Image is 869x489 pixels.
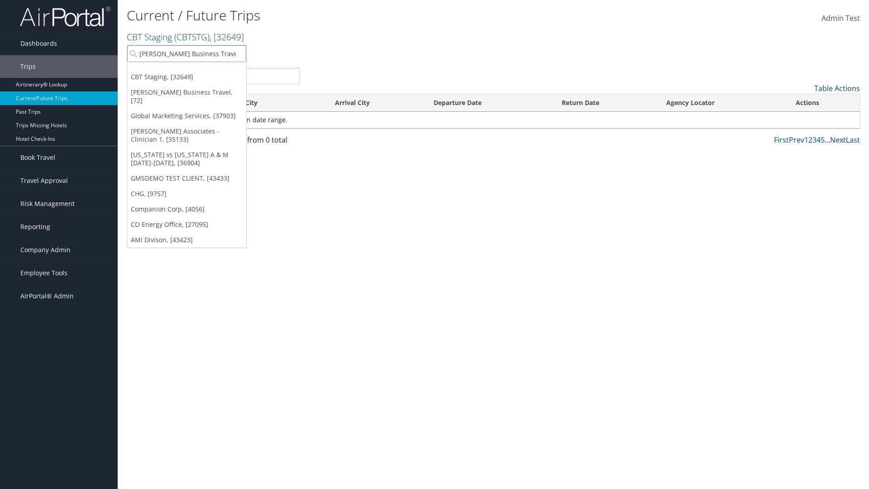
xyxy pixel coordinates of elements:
[789,135,804,145] a: Prev
[554,94,658,112] th: Return Date: activate to sort column ascending
[127,186,246,201] a: CHG, [9757]
[20,146,55,169] span: Book Travel
[774,135,789,145] a: First
[327,94,425,112] th: Arrival City: activate to sort column ascending
[821,135,825,145] a: 5
[20,169,68,192] span: Travel Approval
[127,201,246,217] a: Companion Corp, [4056]
[20,192,75,215] span: Risk Management
[127,69,246,85] a: CBT Staging, [32649]
[127,112,859,128] td: No Airtineraries found within the given date range.
[804,135,808,145] a: 1
[127,85,246,108] a: [PERSON_NAME] Business Travel, [72]
[808,135,812,145] a: 2
[20,239,71,261] span: Company Admin
[127,147,246,171] a: [US_STATE] vs [US_STATE] A & M [DATE]-[DATE], [36904]
[846,135,860,145] a: Last
[20,6,110,27] img: airportal-logo.png
[658,94,788,112] th: Agency Locator: activate to sort column ascending
[20,262,67,284] span: Employee Tools
[127,171,246,186] a: GMSDEMO TEST CLIENT, [43433]
[127,45,246,62] input: Search Accounts
[174,31,210,43] span: ( CBTSTG )
[816,135,821,145] a: 4
[127,31,244,43] a: CBT Staging
[425,94,554,112] th: Departure Date: activate to sort column descending
[127,232,246,248] a: AMI Divison, [43423]
[127,108,246,124] a: Global Marketing Services, [37903]
[20,216,50,238] span: Reporting
[127,217,246,232] a: CO Energy Office, [27095]
[20,55,36,78] span: Trips
[821,13,860,23] span: Admin Test
[127,48,616,59] p: Filter:
[20,285,74,307] span: AirPortal® Admin
[127,124,246,147] a: [PERSON_NAME] Associates - Clinician 1, [35133]
[830,135,846,145] a: Next
[127,6,616,25] h1: Current / Future Trips
[20,32,57,55] span: Dashboards
[821,5,860,33] a: Admin Test
[204,94,327,112] th: Departure City: activate to sort column ascending
[825,135,830,145] span: …
[210,31,244,43] span: , [ 32649 ]
[788,94,859,112] th: Actions
[812,135,816,145] a: 3
[814,83,860,93] a: Table Actions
